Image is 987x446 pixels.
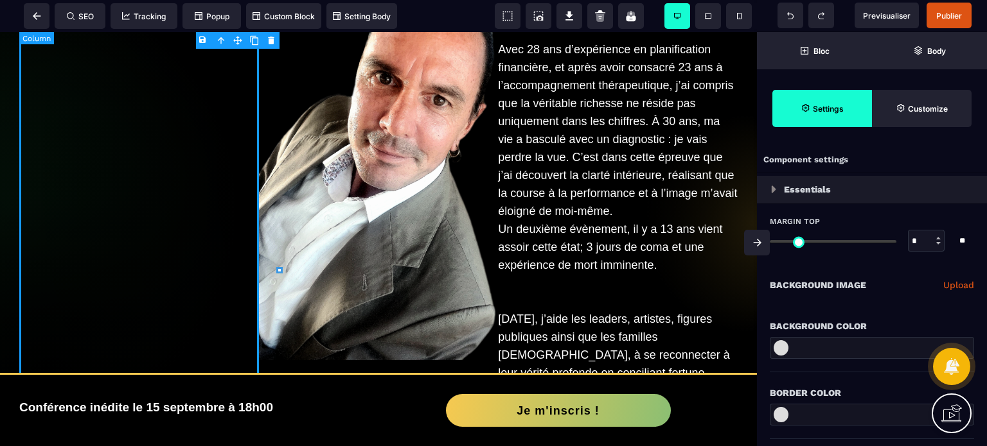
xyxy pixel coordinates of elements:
[872,32,987,69] span: Open Layer Manager
[122,12,166,21] span: Tracking
[863,11,911,21] span: Previsualiser
[498,188,738,242] div: Un deuxième évènement, il y a 13 ans vient assoir cette état; 3 jours de coma et une expérience d...
[253,12,315,21] span: Custom Block
[333,12,391,21] span: Setting Body
[757,148,987,173] div: Component settings
[526,3,551,29] span: Screenshot
[771,185,776,193] img: loading
[814,46,830,56] strong: Bloc
[872,90,972,127] span: Open Style Manager
[936,11,962,21] span: Publier
[498,8,738,188] div: Avec 28 ans d’expérience en planification financière, et après avoir consacré 23 ans à l’accompag...
[813,104,844,114] strong: Settings
[772,90,872,127] span: Settings
[855,3,919,28] span: Preview
[19,362,378,389] h2: Conférence inédite le 15 septembre à 18h00
[195,12,229,21] span: Popup
[495,3,520,29] span: View components
[770,277,866,293] p: Background Image
[498,278,738,368] div: [DATE], j’aide les leaders, artistes, figures publiques ainsi que les familles [DEMOGRAPHIC_DATA]...
[784,182,831,197] p: Essentials
[943,277,974,293] a: Upload
[770,216,820,227] span: Margin Top
[770,318,974,334] div: Background Color
[770,385,974,400] div: Border Color
[927,46,946,56] strong: Body
[67,12,94,21] span: SEO
[757,32,872,69] span: Open Blocks
[446,362,671,395] button: Je m'inscris !
[908,104,948,114] strong: Customize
